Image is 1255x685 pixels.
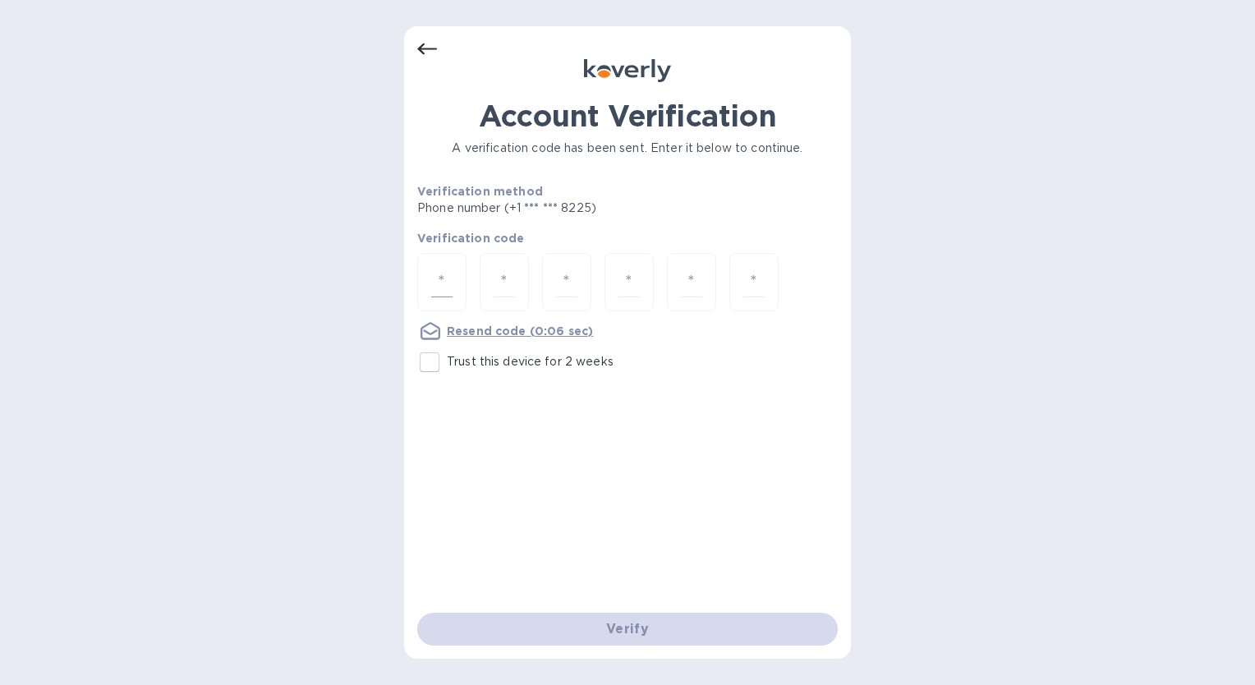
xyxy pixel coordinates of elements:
[417,185,543,198] b: Verification method
[417,99,838,133] h1: Account Verification
[447,353,614,370] p: Trust this device for 2 weeks
[447,324,593,338] u: Resend code (0:06 sec)
[417,140,838,157] p: A verification code has been sent. Enter it below to continue.
[417,230,838,246] p: Verification code
[417,200,722,217] p: Phone number (+1 *** *** 8225)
